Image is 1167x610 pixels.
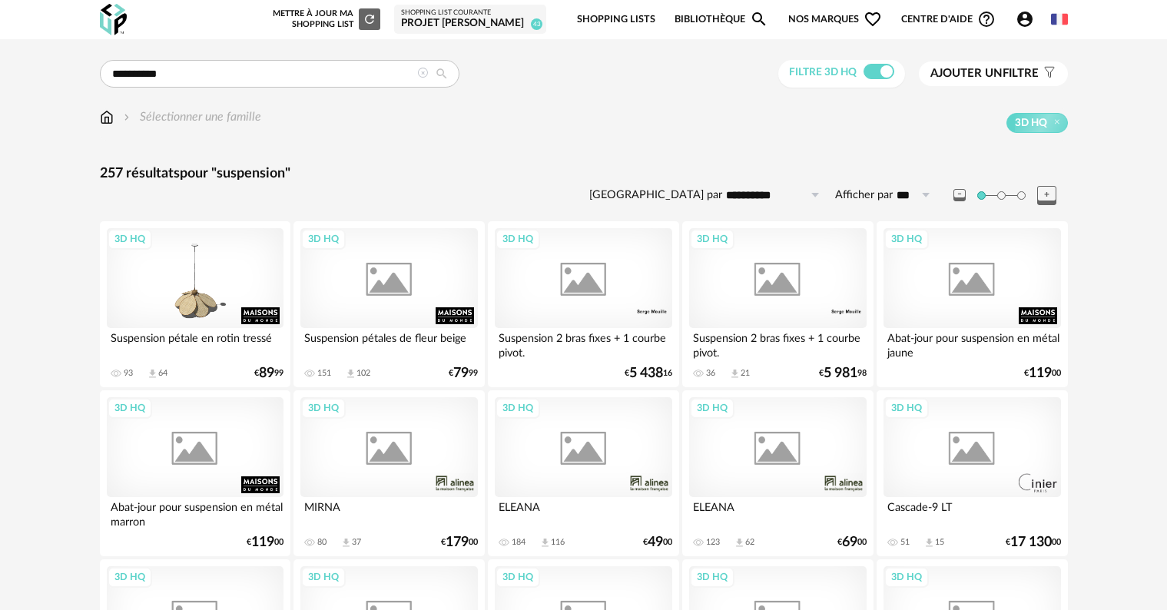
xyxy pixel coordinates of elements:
[453,368,469,379] span: 79
[496,398,540,418] div: 3D HQ
[301,229,346,249] div: 3D HQ
[108,567,152,587] div: 3D HQ
[643,537,672,548] div: € 00
[977,10,996,28] span: Help Circle Outline icon
[496,229,540,249] div: 3D HQ
[495,328,671,359] div: Suspension 2 bras fixes + 1 courbe pivot.
[1039,66,1056,81] span: Filter icon
[682,221,873,387] a: 3D HQ Suspension 2 bras fixes + 1 courbe pivot. 36 Download icon 21 €5 98198
[147,368,158,380] span: Download icon
[884,567,929,587] div: 3D HQ
[689,328,866,359] div: Suspension 2 bras fixes + 1 courbe pivot.
[629,368,663,379] span: 5 438
[675,2,768,38] a: BibliothèqueMagnify icon
[401,8,539,31] a: Shopping List courante Projet [PERSON_NAME] 43
[900,537,910,548] div: 51
[251,537,274,548] span: 119
[317,368,331,379] div: 151
[121,108,133,126] img: svg+xml;base64,PHN2ZyB3aWR0aD0iMTYiIGhlaWdodD0iMTYiIHZpZXdCb3g9IjAgMCAxNiAxNiIgZmlsbD0ibm9uZSIgeG...
[690,229,734,249] div: 3D HQ
[158,368,167,379] div: 64
[842,537,857,548] span: 69
[935,537,944,548] div: 15
[317,537,327,548] div: 80
[107,328,283,359] div: Suspension pétale en rotin tressé
[819,368,867,379] div: € 98
[729,368,741,380] span: Download icon
[363,15,376,23] span: Refresh icon
[531,18,542,30] span: 43
[539,537,551,549] span: Download icon
[259,368,274,379] span: 89
[270,8,380,30] div: Mettre à jour ma Shopping List
[488,390,678,556] a: 3D HQ ELEANA 184 Download icon 116 €4900
[577,2,655,38] a: Shopping Lists
[100,108,114,126] img: svg+xml;base64,PHN2ZyB3aWR0aD0iMTYiIGhlaWdodD0iMTciIHZpZXdCb3g9IjAgMCAxNiAxNyIgZmlsbD0ibm9uZSIgeG...
[901,10,996,28] span: Centre d'aideHelp Circle Outline icon
[689,497,866,528] div: ELEANA
[293,390,484,556] a: 3D HQ MIRNA 80 Download icon 37 €17900
[488,221,678,387] a: 3D HQ Suspension 2 bras fixes + 1 courbe pivot. €5 43816
[930,66,1039,81] span: filtre
[449,368,478,379] div: € 99
[589,188,722,203] label: [GEOGRAPHIC_DATA] par
[100,221,290,387] a: 3D HQ Suspension pétale en rotin tressé 93 Download icon 64 €8999
[1016,10,1034,28] span: Account Circle icon
[835,188,893,203] label: Afficher par
[401,8,539,18] div: Shopping List courante
[300,328,477,359] div: Suspension pétales de fleur beige
[301,398,346,418] div: 3D HQ
[180,167,290,181] span: pour "suspension"
[1015,116,1047,130] span: 3D HQ
[301,567,346,587] div: 3D HQ
[356,368,370,379] div: 102
[706,537,720,548] div: 123
[864,10,882,28] span: Heart Outline icon
[837,537,867,548] div: € 00
[1010,537,1052,548] span: 17 130
[247,537,283,548] div: € 00
[401,17,539,31] div: Projet [PERSON_NAME]
[340,537,352,549] span: Download icon
[741,368,750,379] div: 21
[884,328,1060,359] div: Abat-jour pour suspension en métal jaune
[682,390,873,556] a: 3D HQ ELEANA 123 Download icon 62 €6900
[1016,10,1041,28] span: Account Circle icon
[100,165,1068,183] div: 257 résultats
[788,2,882,38] span: Nos marques
[254,368,283,379] div: € 99
[495,497,671,528] div: ELEANA
[345,368,356,380] span: Download icon
[293,221,484,387] a: 3D HQ Suspension pétales de fleur beige 151 Download icon 102 €7999
[789,67,857,78] span: Filtre 3D HQ
[1051,11,1068,28] img: fr
[496,567,540,587] div: 3D HQ
[884,229,929,249] div: 3D HQ
[884,497,1060,528] div: Cascade-9 LT
[100,390,290,556] a: 3D HQ Abat-jour pour suspension en métal marron €11900
[121,108,261,126] div: Sélectionner une famille
[107,497,283,528] div: Abat-jour pour suspension en métal marron
[100,4,127,35] img: OXP
[877,390,1067,556] a: 3D HQ Cascade-9 LT 51 Download icon 15 €17 13000
[877,221,1067,387] a: 3D HQ Abat-jour pour suspension en métal jaune €11900
[108,398,152,418] div: 3D HQ
[108,229,152,249] div: 3D HQ
[625,368,672,379] div: € 16
[551,537,565,548] div: 116
[690,398,734,418] div: 3D HQ
[1024,368,1061,379] div: € 00
[824,368,857,379] span: 5 981
[441,537,478,548] div: € 00
[750,10,768,28] span: Magnify icon
[745,537,754,548] div: 62
[690,567,734,587] div: 3D HQ
[706,368,715,379] div: 36
[1029,368,1052,379] span: 119
[446,537,469,548] span: 179
[124,368,133,379] div: 93
[512,537,525,548] div: 184
[884,398,929,418] div: 3D HQ
[930,68,1003,79] span: Ajouter un
[352,537,361,548] div: 37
